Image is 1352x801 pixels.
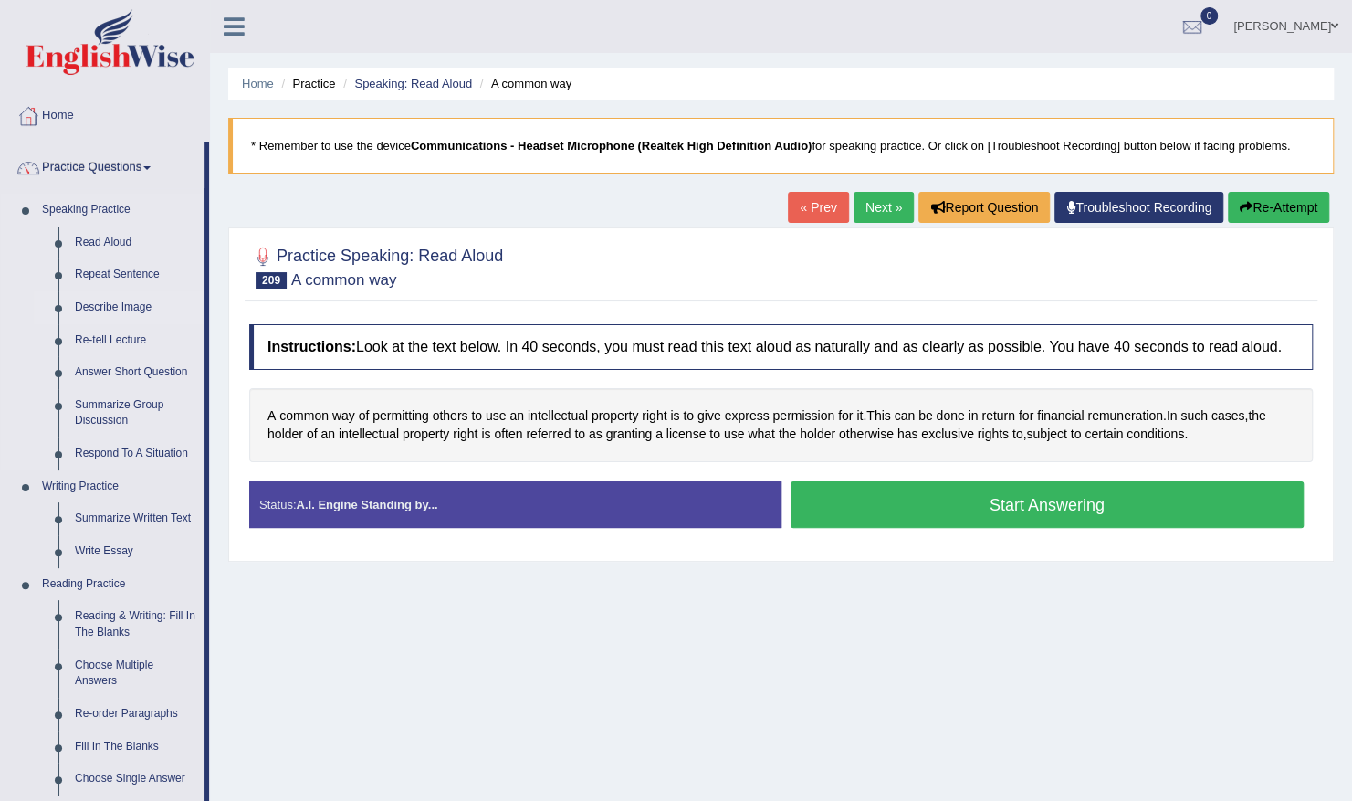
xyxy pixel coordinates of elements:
[267,406,276,426] span: Click to see word definition
[332,406,355,426] span: Click to see word definition
[683,406,694,426] span: Click to see word definition
[67,600,204,648] a: Reading & Writing: Fill In The Blanks
[936,406,964,426] span: Click to see word definition
[320,425,335,444] span: Click to see word definition
[249,324,1313,370] h4: Look at the text below. In 40 seconds, you must read this text aloud as naturally and as clearly ...
[856,406,863,426] span: Click to see word definition
[1071,425,1082,444] span: Click to see word definition
[897,425,918,444] span: Click to see word definition
[509,406,524,426] span: Click to see word definition
[981,406,1015,426] span: Click to see word definition
[779,425,796,444] span: Click to see word definition
[1200,7,1219,25] span: 0
[1085,425,1123,444] span: Click to see word definition
[67,763,204,796] a: Choose Single Answer
[921,425,974,444] span: Click to see word definition
[1,90,209,136] a: Home
[34,470,204,503] a: Writing Practice
[1037,406,1084,426] span: Click to see word definition
[481,425,490,444] span: Click to see word definition
[655,425,663,444] span: Click to see word definition
[307,425,318,444] span: Click to see word definition
[494,425,522,444] span: Click to see word definition
[918,192,1050,223] button: Report Question
[748,425,775,444] span: Click to see word definition
[606,425,653,444] span: Click to see word definition
[277,75,335,92] li: Practice
[592,406,638,426] span: Click to see word definition
[249,243,503,289] h2: Practice Speaking: Read Aloud
[249,388,1313,462] div: . . , , .
[866,406,890,426] span: Click to see word definition
[486,406,507,426] span: Click to see word definition
[34,194,204,227] a: Speaking Practice
[476,75,571,92] li: A common way
[67,389,204,437] a: Summarize Group Discussion
[670,406,679,426] span: Click to see word definition
[359,406,370,426] span: Click to see word definition
[411,139,812,153] b: Communications - Headset Microphone (Realtek High Definition Audio)
[839,425,894,444] span: Click to see word definition
[249,481,781,528] div: Status:
[296,498,437,511] strong: A.I. Engine Standing by...
[256,272,287,289] span: 209
[279,406,329,426] span: Click to see word definition
[403,425,449,444] span: Click to see word definition
[67,356,204,389] a: Answer Short Question
[666,425,707,444] span: Click to see word definition
[528,406,588,426] span: Click to see word definition
[67,227,204,259] a: Read Aloud
[724,406,769,426] span: Click to see word definition
[228,118,1334,174] blockquote: * Remember to use the device for speaking practice. Or click on [Troubleshoot Recording] button b...
[453,425,477,444] span: Click to see word definition
[1211,406,1245,426] span: Click to see word definition
[291,271,396,289] small: A common way
[968,406,978,426] span: Click to see word definition
[854,192,914,223] a: Next »
[339,425,399,444] span: Click to see word definition
[242,77,274,90] a: Home
[788,192,848,223] a: « Prev
[1228,192,1329,223] button: Re-Attempt
[67,731,204,764] a: Fill In The Blanks
[1054,192,1223,223] a: Troubleshoot Recording
[372,406,428,426] span: Click to see word definition
[1167,406,1178,426] span: Click to see word definition
[1087,406,1163,426] span: Click to see word definition
[1180,406,1208,426] span: Click to see word definition
[1026,425,1066,444] span: Click to see word definition
[267,425,303,444] span: Click to see word definition
[471,406,482,426] span: Click to see word definition
[354,77,472,90] a: Speaking: Read Aloud
[791,481,1305,528] button: Start Answering
[574,425,585,444] span: Click to see word definition
[800,425,835,444] span: Click to see word definition
[697,406,721,426] span: Click to see word definition
[526,425,571,444] span: Click to see word definition
[978,425,1009,444] span: Click to see word definition
[642,406,666,426] span: Click to see word definition
[724,425,745,444] span: Click to see word definition
[1,142,204,188] a: Practice Questions
[1127,425,1184,444] span: Click to see word definition
[1248,406,1265,426] span: Click to see word definition
[67,698,204,731] a: Re-order Paragraphs
[67,649,204,698] a: Choose Multiple Answers
[709,425,720,444] span: Click to see word definition
[433,406,468,426] span: Click to see word definition
[67,324,204,357] a: Re-tell Lecture
[267,339,356,354] b: Instructions:
[67,535,204,568] a: Write Essay
[918,406,933,426] span: Click to see word definition
[1019,406,1033,426] span: Click to see word definition
[838,406,853,426] span: Click to see word definition
[67,502,204,535] a: Summarize Written Text
[772,406,834,426] span: Click to see word definition
[67,258,204,291] a: Repeat Sentence
[894,406,915,426] span: Click to see word definition
[1012,425,1023,444] span: Click to see word definition
[67,291,204,324] a: Describe Image
[67,437,204,470] a: Respond To A Situation
[589,425,603,444] span: Click to see word definition
[34,568,204,601] a: Reading Practice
